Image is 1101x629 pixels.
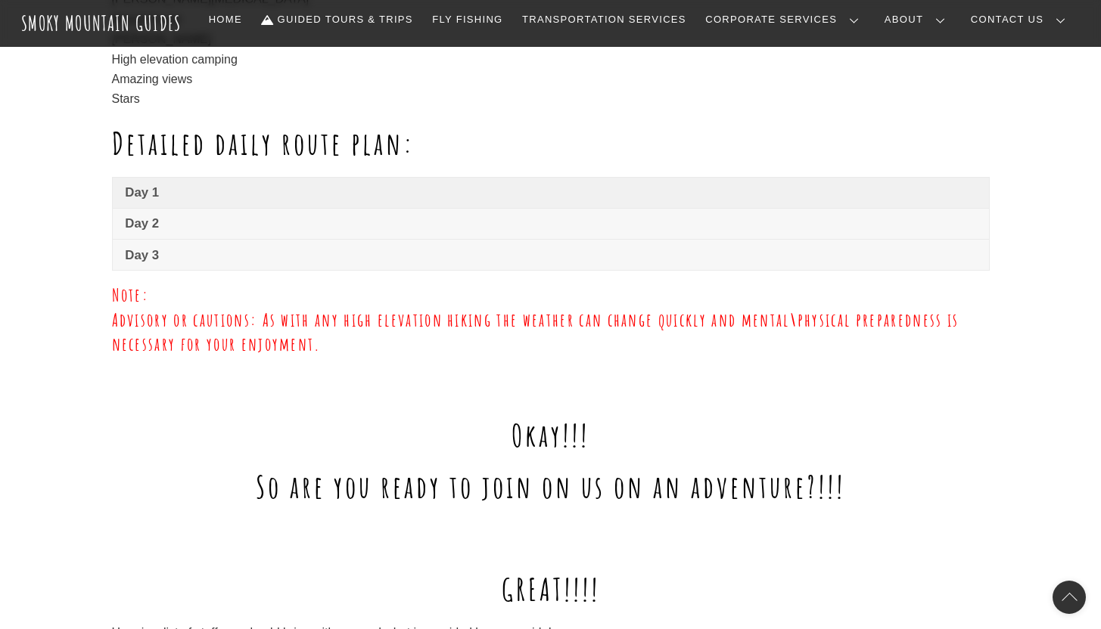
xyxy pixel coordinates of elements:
span: Day 3 [125,246,975,265]
span: Advisory or cautions: As with any high elevation hiking the weather can change quickly and mental... [112,308,959,355]
span: Day 2 [125,215,975,233]
a: Contact Us [965,4,1078,36]
a: Fly Fishing [426,4,509,36]
a: Day 1 [113,178,989,208]
a: Smoky Mountain Guides [21,11,182,36]
a: Day 3 [113,240,989,270]
a: Home [203,4,248,36]
a: Transportation Services [516,4,692,36]
a: About [879,4,957,36]
h1: So are you ready to join on us on an adventure?!!! [112,469,990,505]
h1: GREAT!!!! [112,572,990,608]
h1: Okay!!! [112,417,990,454]
a: Day 2 [113,209,989,239]
h1: Detailed daily route plan: [112,125,990,162]
a: Guided Tours & Trips [256,4,419,36]
a: Corporate Services [699,4,871,36]
span: Day 1 [125,184,975,202]
span: Note: [112,284,150,306]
